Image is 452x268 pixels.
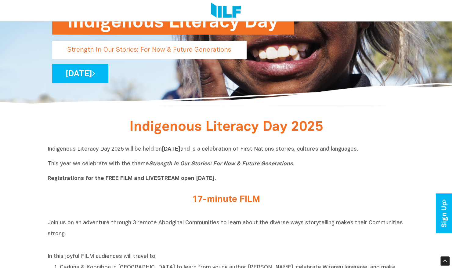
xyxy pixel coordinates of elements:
h1: Indigenous Literacy Day [67,10,279,35]
span: Indigenous Literacy Day 2025 [129,121,323,134]
b: Registrations for the FREE FILM and LIVESTREAM open [DATE]. [48,176,216,181]
i: Strength In Our Stories: For Now & Future Generations [149,161,293,167]
p: In this joyful FILM audiences will travel to: [48,253,405,260]
img: Logo [211,2,241,19]
a: [DATE] [52,64,108,83]
p: Strength In Our Stories: For Now & Future Generations [52,41,247,59]
b: [DATE] [162,147,180,152]
h2: 17-minute FILM [112,195,341,205]
div: Scroll Back to Top [440,256,450,266]
span: Join us on an adventure through 3 remote Aboriginal Communities to learn about the diverse ways s... [48,220,403,237]
p: Indigenous Literacy Day 2025 will be held on and is a celebration of First Nations stories, cultu... [48,146,405,182]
